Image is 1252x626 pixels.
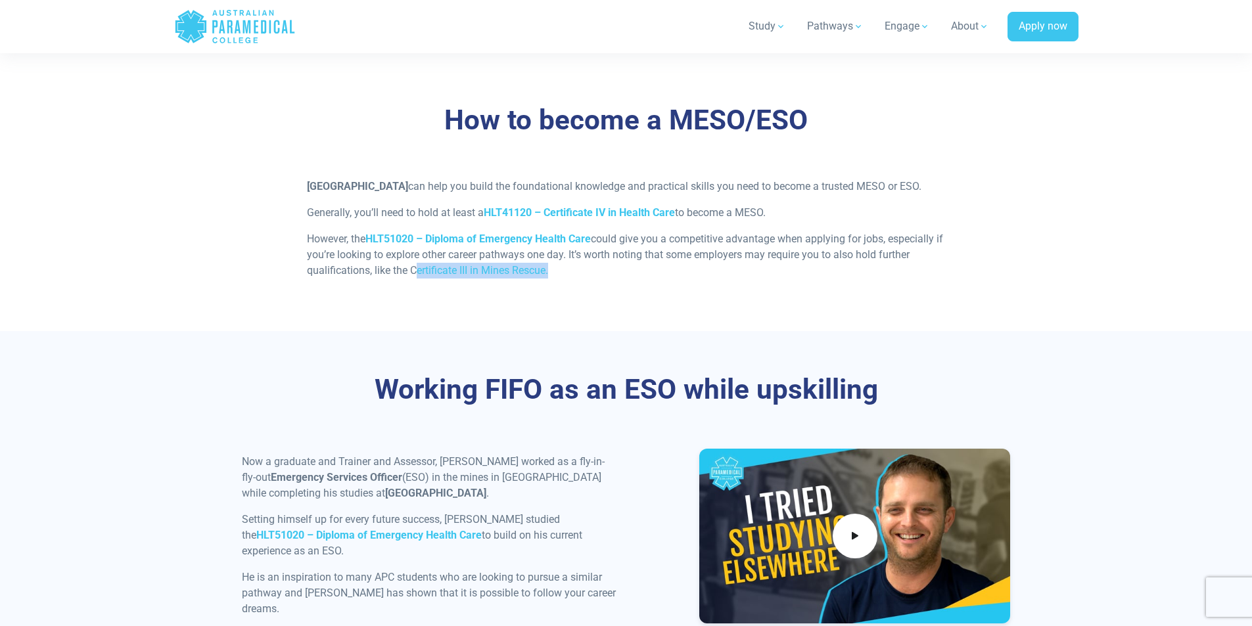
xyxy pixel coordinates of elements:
p: Generally, you’ll need to hold at least a to become a MESO. [307,205,945,221]
p: However, the could give you a competitive advantage when applying for jobs, especially if you’re ... [307,231,945,279]
a: Apply now [1008,12,1078,42]
a: About [943,8,997,45]
a: Pathways [799,8,871,45]
a: HLT41120 – Certificate IV in Health Care [484,206,675,219]
a: HLT51020 – Diploma of Emergency Health Care [256,529,482,541]
a: Study [741,8,794,45]
a: Engage [877,8,938,45]
a: HLT51020 – Diploma of Emergency Health Care [365,233,591,245]
p: Now a graduate and Trainer and Assessor, [PERSON_NAME] worked as a fly-in-fly-out (ESO) in the mi... [242,454,618,501]
h3: How to become a MESO/ESO [242,104,1011,137]
h3: Working FIFO as an ESO while upskilling [242,373,1011,407]
a: Australian Paramedical College [174,5,296,48]
strong: [GEOGRAPHIC_DATA] [385,487,486,499]
strong: Emergency Services Officer [271,471,402,483]
strong: [GEOGRAPHIC_DATA] [307,180,408,192]
p: can help you build the foundational knowledge and practical skills you need to become a trusted M... [307,179,945,194]
p: He is an inspiration to many APC students who are looking to pursue a similar pathway and [PERSON... [242,570,618,617]
p: Setting himself up for every future success, [PERSON_NAME] studied the to build on his current ex... [242,512,618,559]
